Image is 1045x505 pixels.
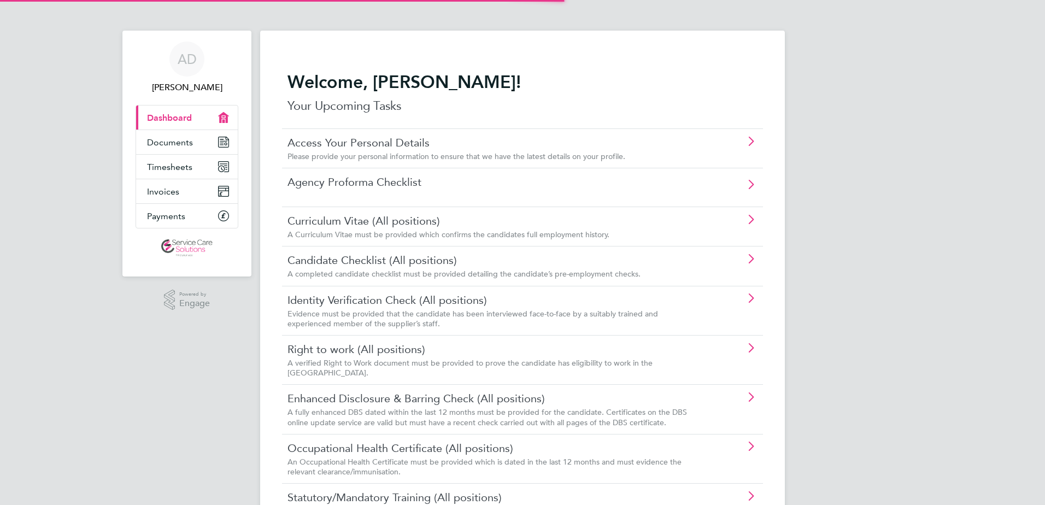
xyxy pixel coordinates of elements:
[287,342,696,356] a: Right to work (All positions)
[287,269,641,279] span: A completed candidate checklist must be provided detailing the candidate’s pre-employment checks.
[287,253,696,267] a: Candidate Checklist (All positions)
[179,290,210,299] span: Powered by
[147,162,192,172] span: Timesheets
[287,457,682,477] span: An Occupational Health Certificate must be provided which is dated in the last 12 months and must...
[287,293,696,307] a: Identity Verification Check (All positions)
[147,186,179,197] span: Invoices
[287,490,696,504] a: Statutory/Mandatory Training (All positions)
[136,130,238,154] a: Documents
[287,97,758,115] p: Your Upcoming Tasks
[287,391,696,406] a: Enhanced Disclosure & Barring Check (All positions)
[164,290,210,310] a: Powered byEngage
[179,299,210,308] span: Engage
[178,52,197,66] span: AD
[136,179,238,203] a: Invoices
[136,42,238,94] a: AD[PERSON_NAME]
[287,230,609,239] span: A Curriculum Vitae must be provided which confirms the candidates full employment history.
[147,137,193,148] span: Documents
[287,151,625,161] span: Please provide your personal information to ensure that we have the latest details on your profile.
[287,309,658,328] span: Evidence must be provided that the candidate has been interviewed face-to-face by a suitably trai...
[287,175,696,189] a: Agency Proforma Checklist
[136,204,238,228] a: Payments
[136,105,238,130] a: Dashboard
[122,31,251,277] nav: Main navigation
[287,441,696,455] a: Occupational Health Certificate (All positions)
[161,239,213,257] img: servicecare-logo-retina.png
[287,407,687,427] span: A fully enhanced DBS dated within the last 12 months must be provided for the candidate. Certific...
[147,113,192,123] span: Dashboard
[136,155,238,179] a: Timesheets
[287,358,653,378] span: A verified Right to Work document must be provided to prove the candidate has eligibility to work...
[287,136,696,150] a: Access Your Personal Details
[287,214,696,228] a: Curriculum Vitae (All positions)
[287,71,758,93] h2: Welcome, [PERSON_NAME]!
[136,239,238,257] a: Go to home page
[136,81,238,94] span: Alicia Diyyo
[147,211,185,221] span: Payments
